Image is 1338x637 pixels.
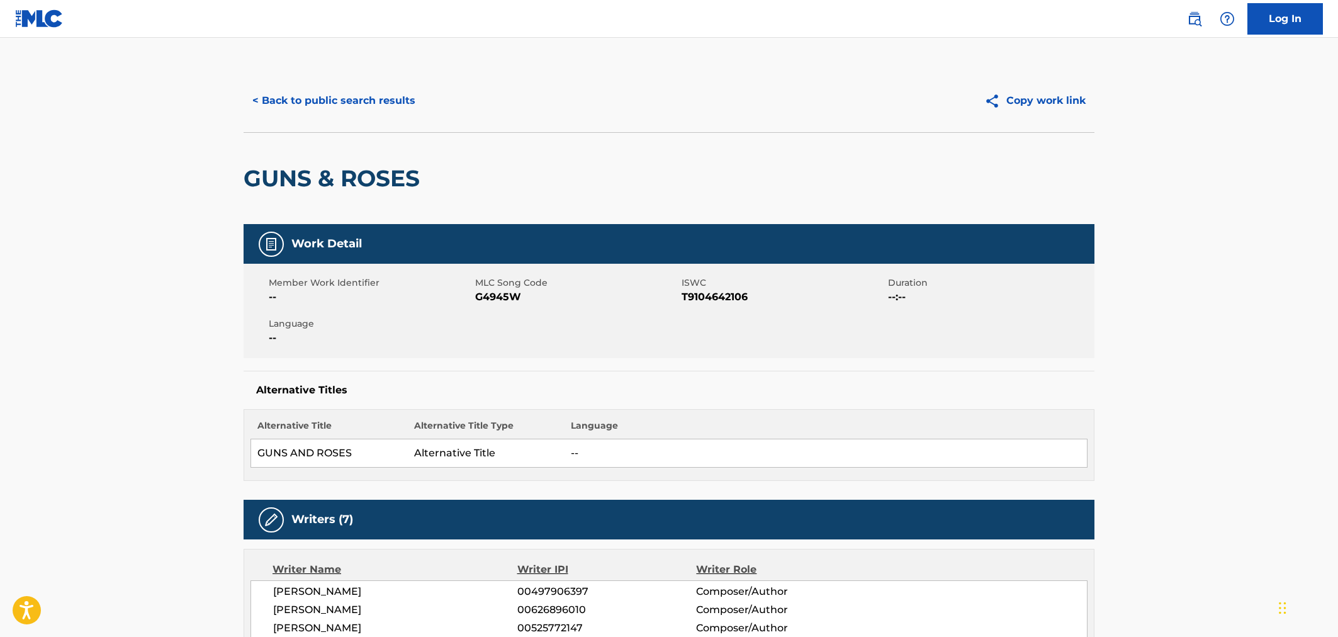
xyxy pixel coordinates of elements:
span: MLC Song Code [475,276,678,290]
td: GUNS AND ROSES [251,439,408,468]
iframe: Resource Center [1303,428,1338,529]
span: 00497906397 [517,584,696,599]
span: [PERSON_NAME] [273,602,517,617]
a: Public Search [1182,6,1207,31]
img: Writers [264,512,279,527]
span: Composer/Author [696,602,859,617]
span: -- [269,330,472,346]
span: [PERSON_NAME] [273,621,517,636]
h2: GUNS & ROSES [244,164,426,193]
img: search [1187,11,1202,26]
span: 00626896010 [517,602,696,617]
th: Language [565,419,1088,439]
td: -- [565,439,1088,468]
span: 00525772147 [517,621,696,636]
button: Copy work link [975,85,1094,116]
span: Duration [888,276,1091,290]
h5: Alternative Titles [256,384,1082,397]
h5: Writers (7) [291,512,353,527]
div: Drag [1279,589,1286,627]
button: < Back to public search results [244,85,424,116]
span: Composer/Author [696,621,859,636]
span: Language [269,317,472,330]
iframe: Chat Widget [1275,577,1338,637]
img: Work Detail [264,237,279,252]
span: [PERSON_NAME] [273,584,517,599]
div: Writer IPI [517,562,697,577]
span: ISWC [682,276,885,290]
img: MLC Logo [15,9,64,28]
img: help [1220,11,1235,26]
span: Composer/Author [696,584,859,599]
div: Writer Role [696,562,859,577]
span: G4945W [475,290,678,305]
a: Log In [1247,3,1323,35]
td: Alternative Title [408,439,565,468]
div: Writer Name [273,562,517,577]
span: T9104642106 [682,290,885,305]
span: -- [269,290,472,305]
th: Alternative Title [251,419,408,439]
span: --:-- [888,290,1091,305]
h5: Work Detail [291,237,362,251]
th: Alternative Title Type [408,419,565,439]
img: Copy work link [984,93,1006,109]
div: Help [1215,6,1240,31]
span: Member Work Identifier [269,276,472,290]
